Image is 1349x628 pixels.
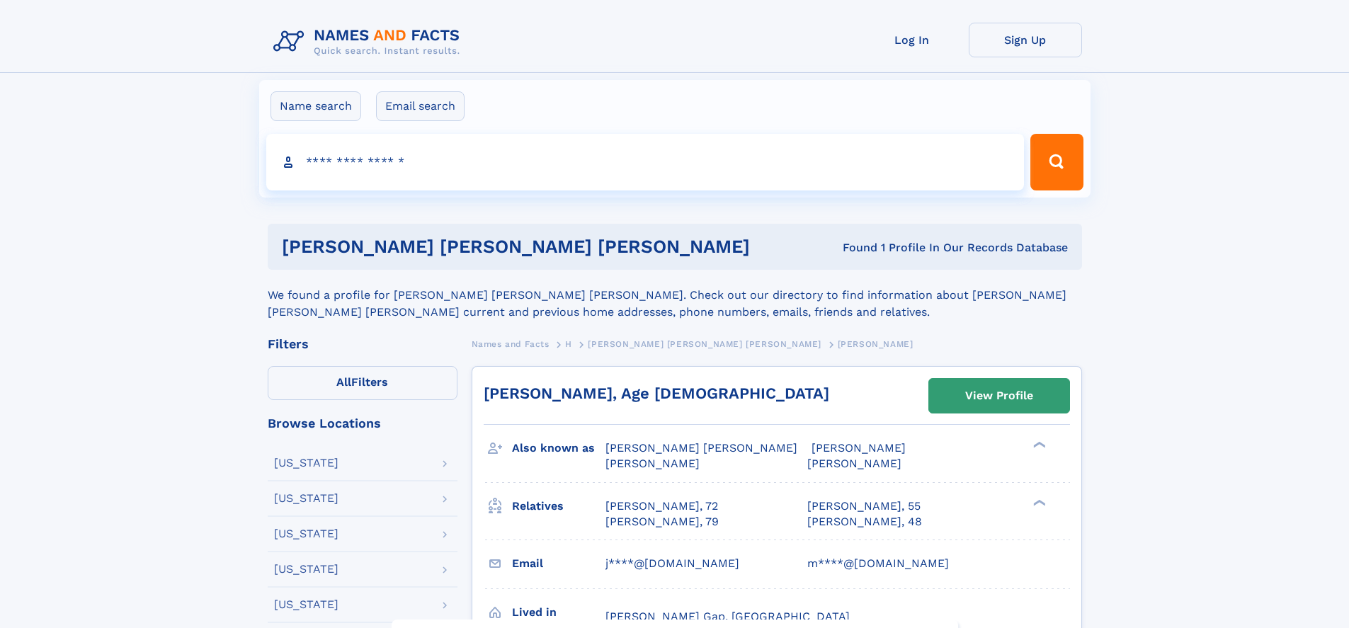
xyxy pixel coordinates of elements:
span: H [565,339,572,349]
span: [PERSON_NAME] [807,457,901,470]
div: ❯ [1030,440,1047,450]
label: Name search [271,91,361,121]
h3: Also known as [512,436,605,460]
div: We found a profile for [PERSON_NAME] [PERSON_NAME] [PERSON_NAME]. Check out our directory to find... [268,270,1082,321]
a: [PERSON_NAME], 72 [605,498,718,514]
a: [PERSON_NAME], 79 [605,514,719,530]
div: [US_STATE] [274,457,338,469]
span: [PERSON_NAME] [605,457,700,470]
input: search input [266,134,1025,190]
label: Filters [268,366,457,400]
a: [PERSON_NAME] [PERSON_NAME] [PERSON_NAME] [588,335,821,353]
img: Logo Names and Facts [268,23,472,61]
span: [PERSON_NAME] [PERSON_NAME] [PERSON_NAME] [588,339,821,349]
span: [PERSON_NAME] [812,441,906,455]
div: View Profile [965,379,1033,412]
span: [PERSON_NAME] Gap, [GEOGRAPHIC_DATA] [605,610,850,623]
a: H [565,335,572,353]
div: [US_STATE] [274,493,338,504]
div: Browse Locations [268,417,457,430]
a: Sign Up [969,23,1082,57]
a: [PERSON_NAME], Age [DEMOGRAPHIC_DATA] [484,384,829,402]
button: Search Button [1030,134,1083,190]
div: [US_STATE] [274,599,338,610]
h1: [PERSON_NAME] [PERSON_NAME] [PERSON_NAME] [282,238,797,256]
a: View Profile [929,379,1069,413]
span: [PERSON_NAME] [838,339,913,349]
a: Names and Facts [472,335,550,353]
div: Found 1 Profile In Our Records Database [796,240,1068,256]
div: [US_STATE] [274,528,338,539]
a: [PERSON_NAME], 55 [807,498,921,514]
h3: Lived in [512,600,605,624]
a: [PERSON_NAME], 48 [807,514,922,530]
span: All [336,375,351,389]
div: ❯ [1030,498,1047,507]
h3: Email [512,552,605,576]
span: [PERSON_NAME] [PERSON_NAME] [605,441,797,455]
div: [US_STATE] [274,564,338,575]
div: Filters [268,338,457,350]
h3: Relatives [512,494,605,518]
a: Log In [855,23,969,57]
label: Email search [376,91,465,121]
